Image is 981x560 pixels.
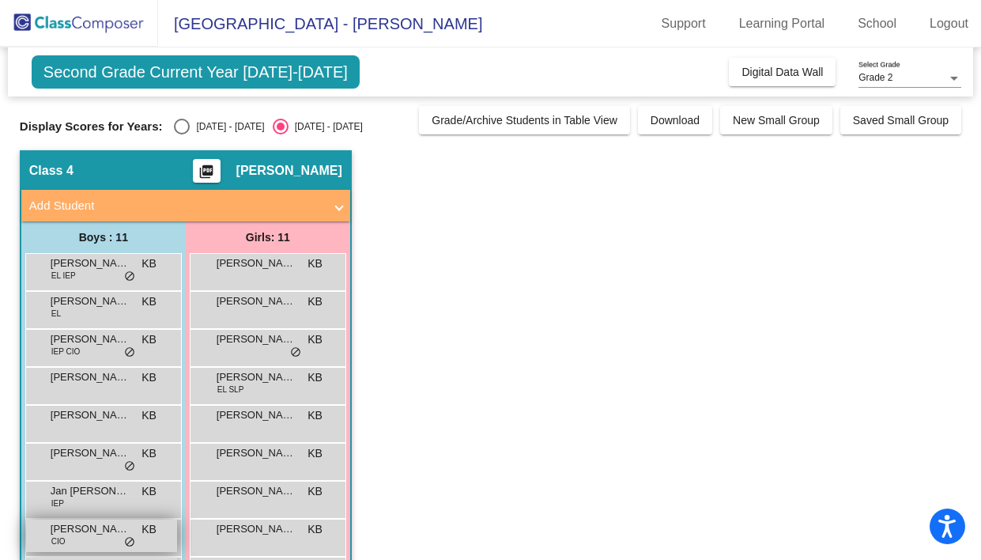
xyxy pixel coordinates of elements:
[308,369,323,386] span: KB
[21,190,350,221] mat-expansion-panel-header: Add Student
[432,114,617,127] span: Grade/Archive Students in Table View
[124,536,135,549] span: do_not_disturb_alt
[308,407,323,424] span: KB
[217,445,296,461] span: [PERSON_NAME]
[174,119,362,134] mat-radio-group: Select an option
[720,106,832,134] button: New Small Group
[217,369,296,385] span: [PERSON_NAME]
[308,255,323,272] span: KB
[141,521,157,538] span: KB
[649,11,719,36] a: Support
[141,255,157,272] span: KB
[51,369,130,385] span: [PERSON_NAME]
[124,460,135,473] span: do_not_disturb_alt
[141,445,157,462] span: KB
[158,11,482,36] span: [GEOGRAPHIC_DATA] - [PERSON_NAME]
[419,106,630,134] button: Grade/Archive Students in Table View
[29,197,323,215] mat-panel-title: Add Student
[217,521,296,537] span: [PERSON_NAME]
[141,331,157,348] span: KB
[289,119,363,134] div: [DATE] - [DATE]
[217,331,296,347] span: [PERSON_NAME]
[124,346,135,359] span: do_not_disturb_alt
[217,407,296,423] span: [PERSON_NAME]
[141,293,157,310] span: KB
[21,221,186,253] div: Boys : 11
[51,521,130,537] span: [PERSON_NAME]
[858,72,892,83] span: Grade 2
[32,55,360,89] span: Second Grade Current Year [DATE]-[DATE]
[141,407,157,424] span: KB
[51,498,64,509] span: IEP
[197,164,216,186] mat-icon: picture_as_pdf
[51,407,130,423] span: [PERSON_NAME]
[217,483,296,499] span: [PERSON_NAME]
[308,331,323,348] span: KB
[51,445,130,461] span: [PERSON_NAME]
[308,445,323,462] span: KB
[840,106,961,134] button: Saved Small Group
[308,293,323,310] span: KB
[29,163,74,179] span: Class 4
[51,308,61,320] span: EL
[124,271,135,283] span: do_not_disturb_alt
[845,11,909,36] a: School
[141,483,157,500] span: KB
[236,163,342,179] span: [PERSON_NAME]
[733,114,820,127] span: New Small Group
[51,346,81,358] span: IEP CIO
[193,159,221,183] button: Print Students Details
[217,384,244,395] span: EL SLP
[217,255,296,271] span: [PERSON_NAME]
[186,221,350,253] div: Girls: 11
[726,11,838,36] a: Learning Portal
[217,293,296,309] span: [PERSON_NAME]
[51,270,76,282] span: EL IEP
[651,114,700,127] span: Download
[51,535,66,547] span: CIO
[917,11,981,36] a: Logout
[190,119,264,134] div: [DATE] - [DATE]
[51,483,130,499] span: Jan [PERSON_NAME] [PERSON_NAME]
[20,119,163,134] span: Display Scores for Years:
[308,521,323,538] span: KB
[741,66,823,78] span: Digital Data Wall
[290,346,301,359] span: do_not_disturb_alt
[51,293,130,309] span: [PERSON_NAME]
[308,483,323,500] span: KB
[51,255,130,271] span: [PERSON_NAME] [PERSON_NAME]
[51,331,130,347] span: [PERSON_NAME]
[141,369,157,386] span: KB
[853,114,949,127] span: Saved Small Group
[638,106,712,134] button: Download
[729,58,836,86] button: Digital Data Wall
